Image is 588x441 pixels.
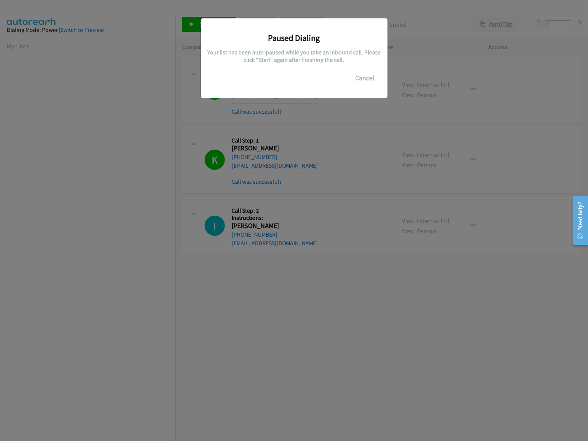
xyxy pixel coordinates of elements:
[206,49,382,63] h5: Your list has been auto-paused while you take an inbound call. Please click "Start" again after f...
[206,33,382,43] h3: Paused Dialing
[349,70,382,85] button: Cancel
[566,190,588,250] iframe: Resource Center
